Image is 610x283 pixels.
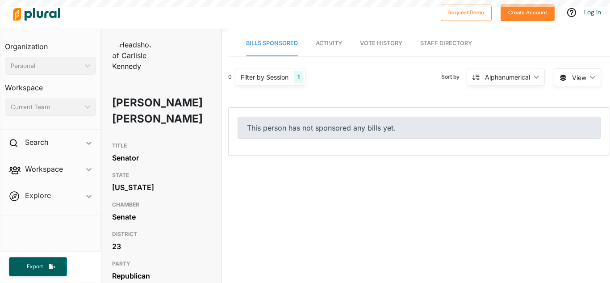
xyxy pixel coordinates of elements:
a: Bills Sponsored [246,31,298,56]
span: View [572,73,586,82]
div: Republican [112,269,210,283]
div: 0 [228,73,232,81]
button: Export [9,257,67,276]
h3: CHAMBER [112,199,210,210]
button: Create Account [501,4,555,21]
h3: TITLE [112,140,210,151]
div: Senator [112,151,210,165]
a: Create Account [501,7,555,17]
div: Senate [112,210,210,224]
a: Vote History [360,31,402,56]
span: Export [21,263,49,270]
div: Alphanumerical [485,72,530,82]
div: Current Team [11,102,81,112]
div: 1 [294,71,303,83]
a: Log In [584,8,601,16]
span: Sort by [441,73,467,81]
h3: Workspace [5,75,96,94]
div: Personal [11,61,81,71]
div: 23 [112,240,210,253]
h1: [PERSON_NAME] [PERSON_NAME] [112,89,171,132]
div: This person has not sponsored any bills yet. [238,117,601,139]
div: [US_STATE] [112,181,210,194]
div: Filter by Session [241,72,288,82]
h3: STATE [112,170,210,181]
a: Activity [316,31,342,56]
h3: DISTRICT [112,229,210,240]
a: Staff Directory [420,31,472,56]
span: Vote History [360,40,402,46]
span: Bills Sponsored [246,40,298,46]
h2: Search [25,137,48,147]
h3: PARTY [112,258,210,269]
span: Activity [316,40,342,46]
img: Headshot of Carlisle Kennedy [112,39,157,72]
button: Request Demo [441,4,492,21]
h3: Organization [5,34,96,53]
a: Request Demo [441,7,492,17]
